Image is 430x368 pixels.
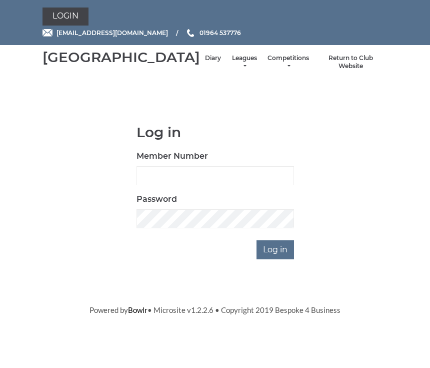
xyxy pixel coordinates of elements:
input: Log in [256,240,294,259]
span: Powered by • Microsite v1.2.2.6 • Copyright 2019 Bespoke 4 Business [89,305,340,314]
span: [EMAIL_ADDRESS][DOMAIN_NAME] [56,29,168,37]
a: Leagues [231,54,257,71]
a: Email [EMAIL_ADDRESS][DOMAIN_NAME] [42,28,168,38]
label: Password [136,193,177,205]
h1: Log in [136,125,294,140]
img: Email [42,29,52,37]
a: Bowlr [128,305,147,314]
div: [GEOGRAPHIC_DATA] [42,50,200,65]
span: 01964 537776 [199,29,241,37]
a: Return to Club Website [319,54,382,71]
a: Competitions [267,54,309,71]
a: Diary [205,54,221,63]
a: Phone us 01964 537776 [185,28,241,38]
img: Phone us [187,29,194,37]
a: Login [42,8,88,26]
label: Member Number [136,150,208,162]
